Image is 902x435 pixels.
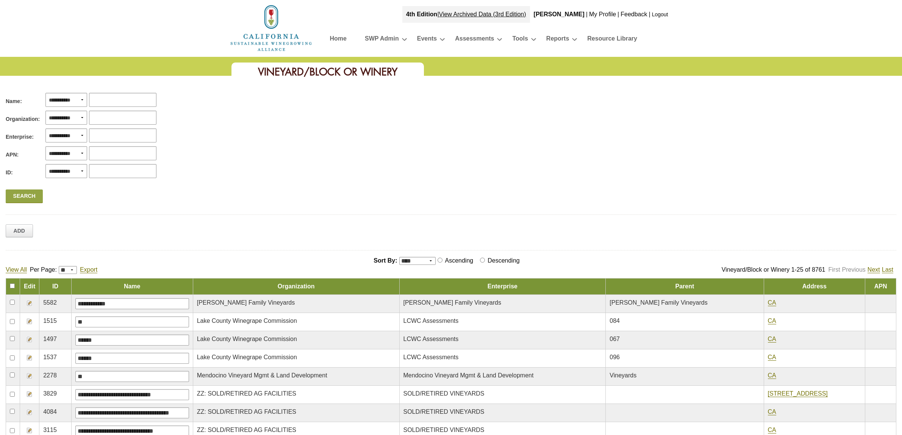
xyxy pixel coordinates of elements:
[842,266,866,273] a: Previous
[399,279,606,295] td: Enterprise
[648,6,651,23] div: |
[43,318,57,324] span: 1515
[39,279,71,295] td: ID
[882,266,893,273] a: Last
[27,409,33,415] img: Edit
[43,427,57,433] span: 3115
[6,224,33,237] a: Add
[403,427,485,433] span: SOLD/RETIRED VINEYARDS
[197,354,297,360] span: Lake County Winegrape Commission
[610,336,620,342] span: 067
[197,390,296,397] span: ZZ: SOLD/RETIRED AG FACILITIES
[764,279,865,295] td: Address
[20,279,39,295] td: Edit
[610,299,707,306] span: [PERSON_NAME] Family Vineyards
[403,318,459,324] span: LCWC Assessments
[43,372,57,379] span: 2278
[43,390,57,397] span: 3829
[27,391,33,397] img: Edit
[258,65,397,78] span: Vineyard/Block or Winery
[512,33,528,47] a: Tools
[80,266,97,273] a: Export
[402,6,530,23] div: |
[230,4,313,52] img: logo_cswa2x.png
[444,257,477,264] label: Ascending
[27,318,33,324] img: Edit
[534,11,585,17] b: [PERSON_NAME]
[722,266,825,273] span: Vineyard/Block or Winery 1-25 of 8761
[768,390,828,397] a: [STREET_ADDRESS]
[197,408,296,415] span: ZZ: SOLD/RETIRED AG FACILITIES
[374,257,397,264] span: Sort By:
[365,33,399,47] a: SWP Admin
[546,33,569,47] a: Reports
[197,336,297,342] span: Lake County Winegrape Commission
[43,299,57,306] span: 5582
[439,11,526,17] a: View Archived Data (3rd Edition)
[403,299,501,306] span: [PERSON_NAME] Family Vineyards
[197,427,296,433] span: ZZ: SOLD/RETIRED AG FACILITIES
[27,336,33,343] img: Edit
[6,266,27,273] a: View All
[27,373,33,379] img: Edit
[868,266,880,273] a: Next
[27,427,33,433] img: Edit
[621,11,647,17] a: Feedback
[71,279,193,295] td: Name
[6,115,40,123] span: Organization:
[6,169,13,177] span: ID:
[230,24,313,31] a: Home
[768,372,776,379] a: CA
[403,408,485,415] span: SOLD/RETIRED VINEYARDS
[768,408,776,415] a: CA
[417,33,437,47] a: Events
[865,279,896,295] td: APN
[403,372,534,379] span: Mendocino Vineyard Mgmt & Land Development
[610,354,620,360] span: 096
[617,6,620,23] div: |
[606,279,764,295] td: Parent
[193,279,399,295] td: Organization
[610,372,636,379] span: Vineyards
[197,318,297,324] span: Lake County Winegrape Commission
[589,11,616,17] a: My Profile
[455,33,494,47] a: Assessments
[27,300,33,306] img: Edit
[768,336,776,343] a: CA
[768,427,776,433] a: CA
[403,354,459,360] span: LCWC Assessments
[30,266,57,273] span: Per Page:
[585,6,588,23] div: |
[403,336,459,342] span: LCWC Assessments
[403,390,485,397] span: SOLD/RETIRED VINEYARDS
[652,11,668,17] a: Logout
[43,408,57,415] span: 4084
[6,189,43,203] a: Search
[43,336,57,342] span: 1497
[768,299,776,306] a: CA
[406,11,438,17] strong: 4th Edition
[768,354,776,361] a: CA
[768,318,776,324] a: CA
[330,33,347,47] a: Home
[486,257,523,264] label: Descending
[6,151,19,159] span: APN:
[27,355,33,361] img: Edit
[828,266,840,273] a: First
[43,354,57,360] span: 1537
[610,318,620,324] span: 084
[587,33,637,47] a: Resource Library
[197,372,327,379] span: Mendocino Vineyard Mgmt & Land Development
[6,97,22,105] span: Name:
[197,299,295,306] span: [PERSON_NAME] Family Vineyards
[6,133,34,141] span: Enterprise:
